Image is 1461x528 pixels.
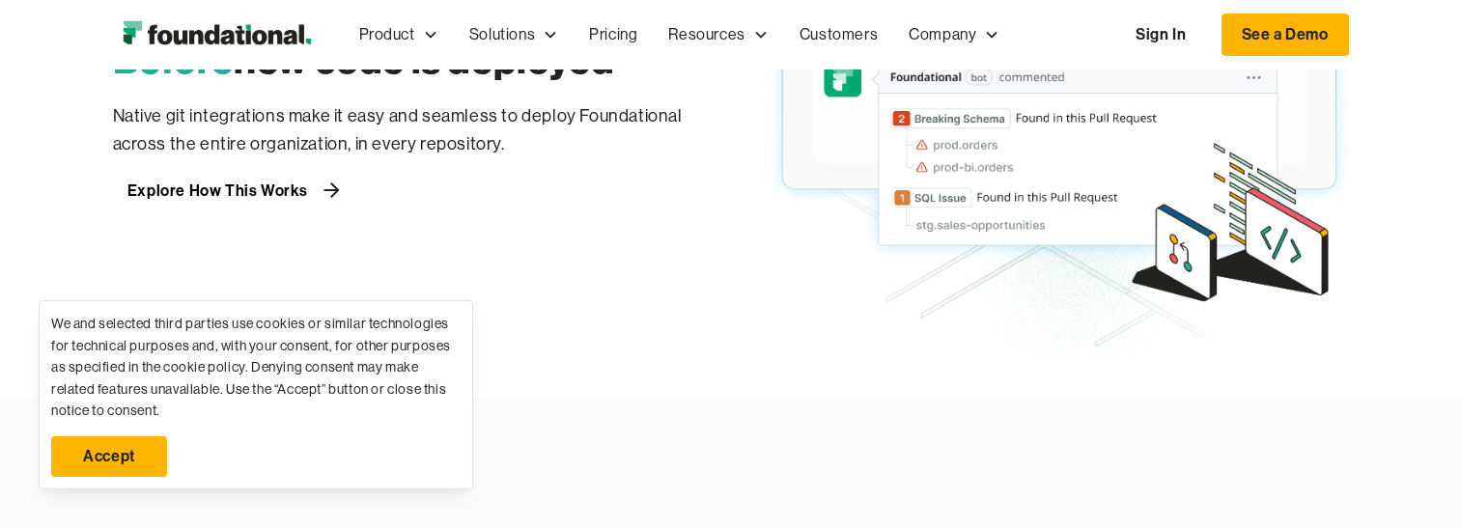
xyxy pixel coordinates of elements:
[113,15,321,54] img: Foundational Logo
[784,3,893,67] a: Customers
[1116,14,1205,55] a: Sign In
[113,15,321,54] a: home
[1222,14,1349,56] a: See a Demo
[51,313,461,421] div: We and selected third parties use cookies or similar technologies for technical purposes and, wit...
[344,3,454,67] div: Product
[359,22,415,47] div: Product
[909,22,976,47] div: Company
[113,175,354,206] a: Explore How This Works
[893,3,1015,67] div: Company
[1364,435,1461,528] iframe: Chat Widget
[113,102,692,159] p: Native git integrations make it easy and seamless to deploy Foundational across the entire organi...
[668,22,745,47] div: Resources
[653,3,783,67] div: Resources
[113,35,235,84] span: Before
[127,182,308,198] div: Explore How This Works
[469,22,535,47] div: Solutions
[574,3,653,67] a: Pricing
[454,3,574,67] div: Solutions
[51,436,167,477] a: Accept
